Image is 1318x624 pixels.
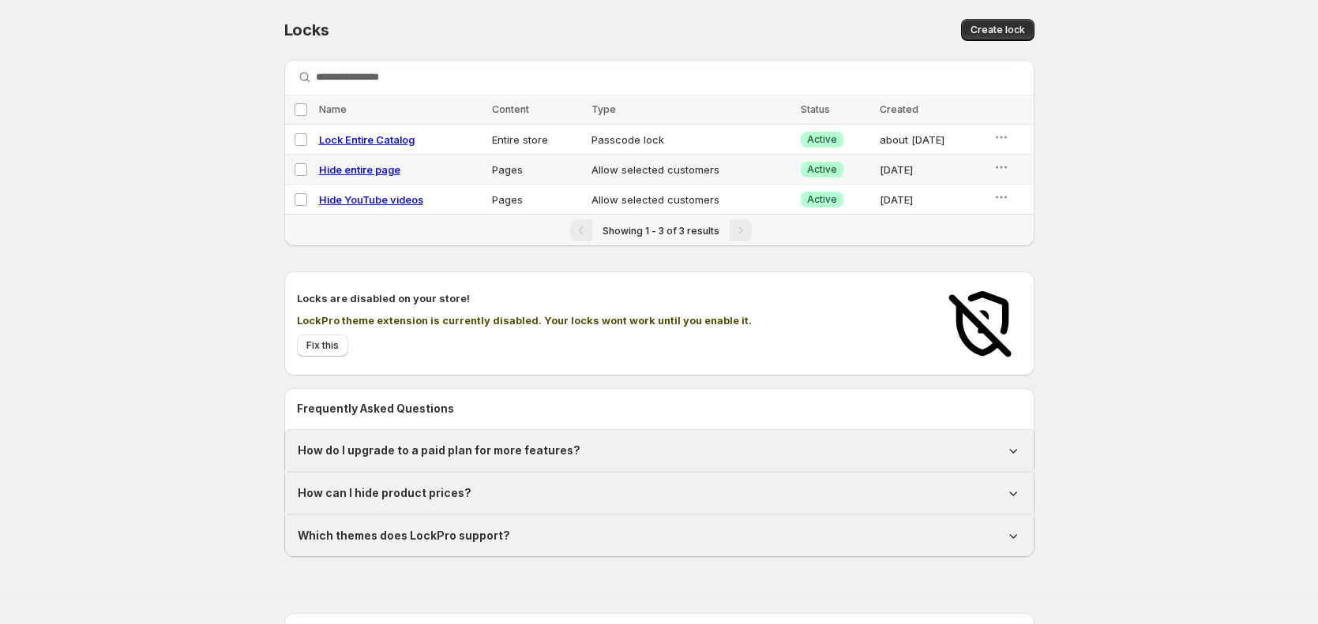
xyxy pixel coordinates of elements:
[298,485,471,501] h1: How can I hide product prices?
[603,225,719,237] span: Showing 1 - 3 of 3 results
[880,103,918,115] span: Created
[297,312,927,328] p: LockPro theme extension is currently disabled. Your locks wont work until you enable it.
[297,290,927,306] h2: Locks are disabled on your store!
[587,185,796,215] td: Allow selected customers
[487,125,587,155] td: Entire store
[297,401,1022,417] h2: Frequently Asked Questions
[284,21,329,39] span: Locks
[487,185,587,215] td: Pages
[591,103,616,115] span: Type
[487,155,587,185] td: Pages
[807,133,837,146] span: Active
[875,155,988,185] td: [DATE]
[319,103,347,115] span: Name
[297,334,348,357] button: Fix this
[807,163,837,176] span: Active
[587,125,796,155] td: Passcode lock
[961,19,1034,41] button: Create lock
[298,443,580,458] h1: How do I upgrade to a paid plan for more features?
[298,528,510,544] h1: Which themes does LockPro support?
[801,103,830,115] span: Status
[319,133,415,146] a: Lock Entire Catalog
[875,185,988,215] td: [DATE]
[319,193,423,206] a: Hide YouTube videos
[587,155,796,185] td: Allow selected customers
[875,125,988,155] td: about [DATE]
[306,339,339,352] span: Fix this
[319,163,400,176] a: Hide entire page
[807,193,837,206] span: Active
[284,214,1034,246] nav: Pagination
[971,24,1025,36] span: Create lock
[492,103,529,115] span: Content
